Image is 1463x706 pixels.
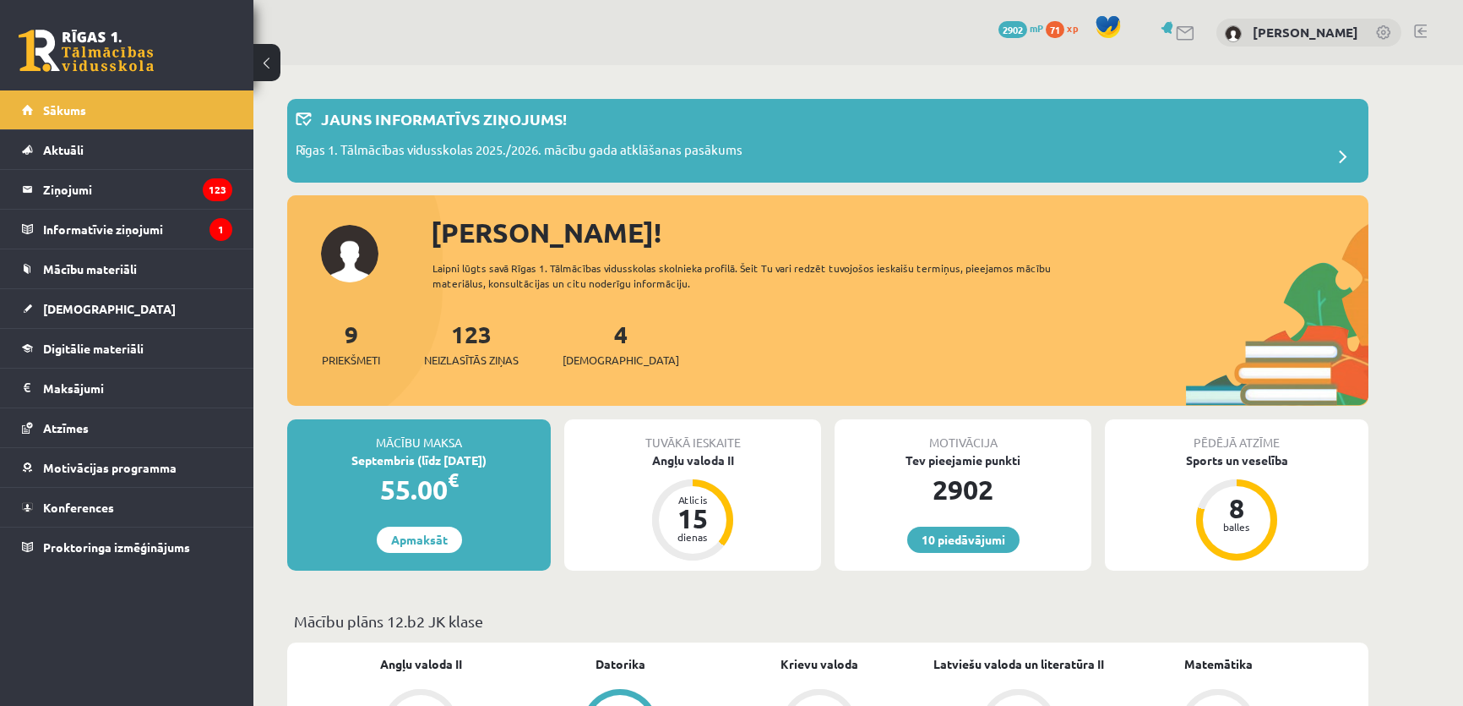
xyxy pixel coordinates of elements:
[22,170,232,209] a: Ziņojumi123
[1253,24,1358,41] a: [PERSON_NAME]
[22,90,232,129] a: Sākums
[296,140,742,164] p: Rīgas 1. Tālmācības vidusskolas 2025./2026. mācību gada atklāšanas pasākums
[22,249,232,288] a: Mācību materiāli
[424,319,519,369] a: 123Neizlasītās ziņas
[43,102,86,118] span: Sākums
[1046,21,1064,38] span: 71
[296,107,1360,174] a: Jauns informatīvs ziņojums! Rīgas 1. Tālmācības vidusskolas 2025./2026. mācību gada atklāšanas pa...
[835,419,1091,452] div: Motivācija
[322,352,380,369] span: Priekšmeti
[43,539,190,555] span: Proktoringa izmēģinājums
[835,469,1091,510] div: 2902
[377,527,462,553] a: Apmaksāt
[43,500,114,515] span: Konferences
[287,452,551,469] div: Septembris (līdz [DATE])
[43,369,232,408] legend: Maksājumi
[563,319,679,369] a: 4[DEMOGRAPHIC_DATA]
[667,495,718,505] div: Atlicis
[22,528,232,566] a: Proktoringa izmēģinājums
[380,655,462,673] a: Angļu valoda II
[448,468,459,492] span: €
[43,301,176,316] span: [DEMOGRAPHIC_DATA]
[321,107,567,130] p: Jauns informatīvs ziņojums!
[1046,21,1086,35] a: 71 xp
[1105,452,1368,563] a: Sports un veselība 8 balles
[1225,25,1242,42] img: Eriks Meļņiks
[19,30,154,72] a: Rīgas 1. Tālmācības vidusskola
[835,452,1091,469] div: Tev pieejamie punkti
[22,408,232,447] a: Atzīmes
[563,352,679,369] span: [DEMOGRAPHIC_DATA]
[43,261,137,276] span: Mācību materiāli
[43,210,232,249] legend: Informatīvie ziņojumi
[1211,495,1262,522] div: 8
[1211,522,1262,532] div: balles
[287,469,551,510] div: 55.00
[431,212,1368,253] div: [PERSON_NAME]!
[22,329,232,368] a: Digitālie materiāli
[43,142,84,157] span: Aktuāli
[667,505,718,532] div: 15
[564,452,821,469] div: Angļu valoda II
[1184,655,1253,673] a: Matemātika
[22,210,232,249] a: Informatīvie ziņojumi1
[667,532,718,542] div: dienas
[203,178,232,201] i: 123
[43,341,144,356] span: Digitālie materiāli
[564,419,821,452] div: Tuvākā ieskaite
[43,460,177,475] span: Motivācijas programma
[22,130,232,169] a: Aktuāli
[564,452,821,563] a: Angļu valoda II Atlicis 15 dienas
[424,352,519,369] span: Neizlasītās ziņas
[596,655,645,673] a: Datorika
[933,655,1104,673] a: Latviešu valoda un literatūra II
[43,170,232,209] legend: Ziņojumi
[294,610,1362,632] p: Mācību plāns 12.b2 JK klase
[322,319,380,369] a: 9Priekšmeti
[22,289,232,328] a: [DEMOGRAPHIC_DATA]
[1105,419,1368,452] div: Pēdējā atzīme
[1030,21,1043,35] span: mP
[907,527,1020,553] a: 10 piedāvājumi
[22,369,232,408] a: Maksājumi
[209,218,232,241] i: 1
[43,420,89,435] span: Atzīmes
[432,260,1081,291] div: Laipni lūgts savā Rīgas 1. Tālmācības vidusskolas skolnieka profilā. Šeit Tu vari redzēt tuvojošo...
[22,488,232,527] a: Konferences
[998,21,1043,35] a: 2902 mP
[287,419,551,452] div: Mācību maksa
[1105,452,1368,469] div: Sports un veselība
[1067,21,1078,35] span: xp
[780,655,858,673] a: Krievu valoda
[998,21,1027,38] span: 2902
[22,448,232,487] a: Motivācijas programma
